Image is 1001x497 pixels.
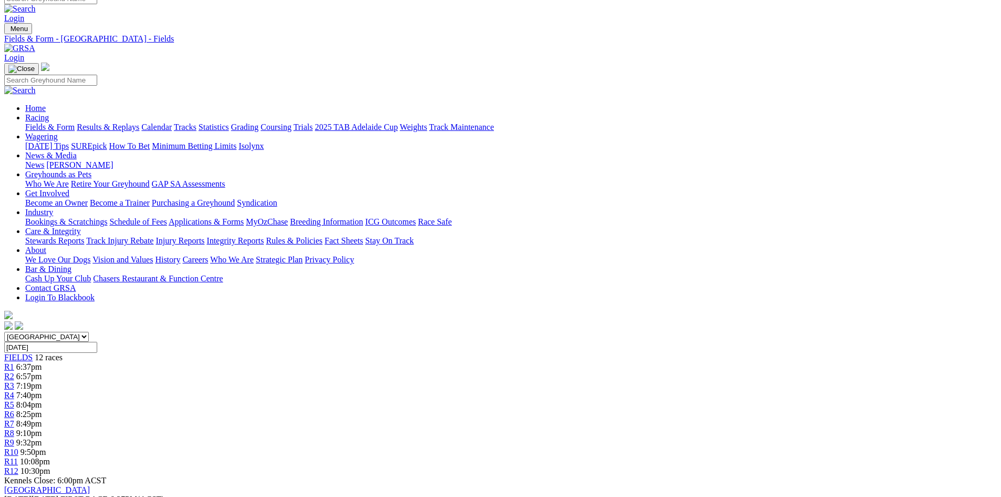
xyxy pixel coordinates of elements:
a: R4 [4,391,14,400]
span: 9:10pm [16,429,42,438]
a: MyOzChase [246,217,288,226]
div: Industry [25,217,997,227]
a: We Love Our Dogs [25,255,90,264]
a: Race Safe [418,217,451,226]
span: R10 [4,448,18,457]
a: Applications & Forms [169,217,244,226]
span: 8:49pm [16,419,42,428]
a: Syndication [237,198,277,207]
a: Statistics [199,123,229,131]
img: twitter.svg [15,321,23,330]
input: Search [4,75,97,86]
a: R3 [4,381,14,390]
a: How To Bet [109,141,150,150]
a: Minimum Betting Limits [152,141,236,150]
a: 2025 TAB Adelaide Cup [315,123,398,131]
a: Calendar [141,123,172,131]
a: Industry [25,208,53,217]
span: 9:50pm [20,448,46,457]
a: Racing [25,113,49,122]
span: 7:19pm [16,381,42,390]
a: Contact GRSA [25,283,76,292]
a: Coursing [261,123,292,131]
a: ICG Outcomes [365,217,416,226]
span: R12 [4,466,18,475]
a: R11 [4,457,18,466]
a: Login To Blackbook [25,293,95,302]
img: Search [4,86,36,95]
div: Bar & Dining [25,274,997,283]
a: [PERSON_NAME] [46,160,113,169]
a: R2 [4,372,14,381]
a: Login [4,53,24,62]
a: GAP SA Assessments [152,179,225,188]
span: 8:25pm [16,410,42,419]
a: Strategic Plan [256,255,303,264]
img: logo-grsa-white.png [4,311,13,319]
img: facebook.svg [4,321,13,330]
a: Chasers Restaurant & Function Centre [93,274,223,283]
a: Integrity Reports [207,236,264,245]
a: R8 [4,429,14,438]
a: News & Media [25,151,77,160]
img: GRSA [4,44,35,53]
a: Purchasing a Greyhound [152,198,235,207]
a: Careers [182,255,208,264]
button: Toggle navigation [4,63,39,75]
div: About [25,255,997,265]
div: News & Media [25,160,997,170]
a: Privacy Policy [305,255,354,264]
a: [GEOGRAPHIC_DATA] [4,485,90,494]
img: logo-grsa-white.png [41,63,49,71]
a: Tracks [174,123,197,131]
a: R7 [4,419,14,428]
a: Home [25,104,46,113]
a: Rules & Policies [266,236,323,245]
a: Become an Owner [25,198,88,207]
a: Grading [231,123,259,131]
a: SUREpick [71,141,107,150]
a: Greyhounds as Pets [25,170,91,179]
div: Racing [25,123,997,132]
a: Retire Your Greyhound [71,179,150,188]
a: Become a Trainer [90,198,150,207]
a: Cash Up Your Club [25,274,91,283]
a: Track Injury Rebate [86,236,153,245]
a: R5 [4,400,14,409]
a: Bar & Dining [25,265,71,273]
a: R1 [4,362,14,371]
a: News [25,160,44,169]
span: Menu [11,25,28,33]
a: Isolynx [239,141,264,150]
a: Trials [293,123,313,131]
img: Close [8,65,35,73]
a: Stay On Track [365,236,414,245]
input: Select date [4,342,97,353]
a: Get Involved [25,189,69,198]
span: FIELDS [4,353,33,362]
div: Wagering [25,141,997,151]
a: Track Maintenance [429,123,494,131]
a: Weights [400,123,427,131]
span: 9:32pm [16,438,42,447]
a: Wagering [25,132,58,141]
a: Schedule of Fees [109,217,167,226]
a: Fields & Form - [GEOGRAPHIC_DATA] - Fields [4,34,997,44]
span: 10:30pm [20,466,50,475]
div: Care & Integrity [25,236,997,246]
a: Stewards Reports [25,236,84,245]
img: Search [4,4,36,14]
a: History [155,255,180,264]
span: 10:08pm [20,457,50,466]
a: Bookings & Scratchings [25,217,107,226]
a: R6 [4,410,14,419]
